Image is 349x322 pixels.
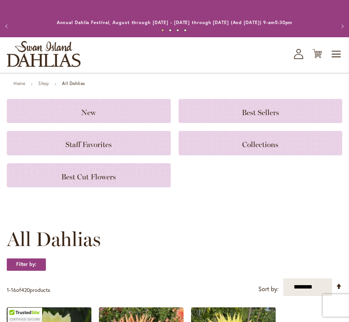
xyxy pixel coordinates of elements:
span: 420 [21,286,30,293]
a: Staff Favorites [7,131,171,155]
p: - of products [7,284,50,296]
iframe: Launch Accessibility Center [6,295,27,316]
span: Best Cut Flowers [61,172,116,181]
a: Best Sellers [179,99,343,123]
button: 2 of 4 [169,29,171,32]
label: Sort by: [258,282,279,296]
span: 1 [7,286,9,293]
span: New [81,108,96,117]
button: 3 of 4 [176,29,179,32]
span: 16 [11,286,16,293]
span: Best Sellers [242,108,279,117]
a: Shop [38,80,49,86]
strong: Filter by: [7,258,46,271]
a: Collections [179,131,343,155]
button: Next [334,19,349,34]
a: Best Cut Flowers [7,163,171,187]
a: Home [14,80,25,86]
span: All Dahlias [7,228,101,251]
button: 4 of 4 [184,29,187,32]
a: Annual Dahlia Festival, August through [DATE] - [DATE] through [DATE] (And [DATE]) 9-am5:30pm [57,20,293,25]
span: Collections [242,140,278,149]
a: New [7,99,171,123]
span: Staff Favorites [65,140,112,149]
a: store logo [7,41,80,67]
strong: All Dahlias [62,80,85,86]
button: 1 of 4 [161,29,164,32]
